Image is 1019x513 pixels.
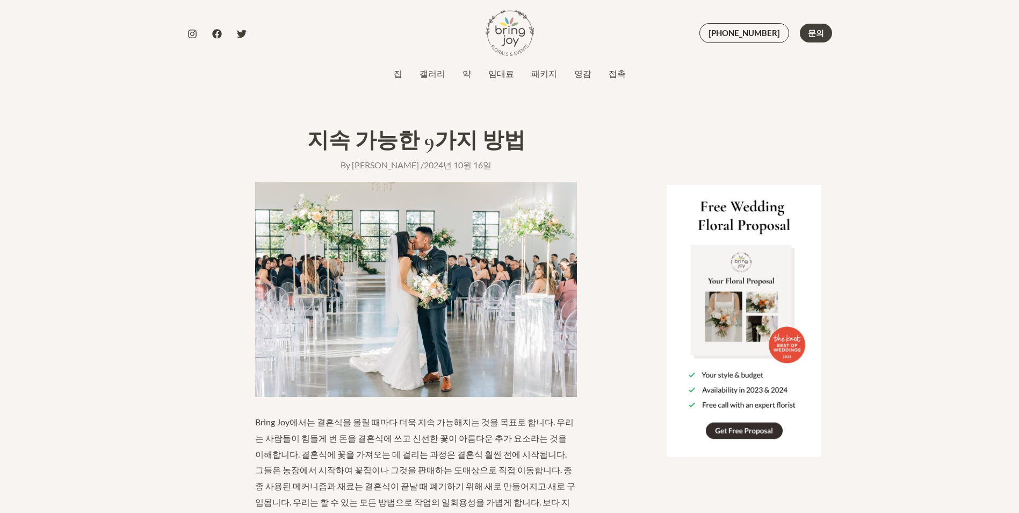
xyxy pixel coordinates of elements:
a: 접촉 [600,67,634,80]
a: 갤러리 [411,67,454,80]
a: 집 [385,67,411,80]
a: 임대료 [480,67,523,80]
a: [PERSON_NAME] [352,160,421,170]
a: 문의 [800,24,832,42]
nav: 사이트 탐색 [385,66,634,82]
a: 영감 [566,67,600,80]
span: 2024년 10월 16 [424,160,483,170]
a: 페이스북 [212,29,222,39]
img: 기쁨을 가져다 [486,9,534,57]
a: [PHONE_NUMBER] [699,23,789,43]
a: 약 [454,67,480,80]
a: 패키지 [523,67,566,80]
h1: 지속 가능한 9가지 방법 [255,127,577,153]
a: 지저귀다 [237,29,247,39]
a: 인스타그램 [187,29,197,39]
div: By / 일 [255,159,577,171]
span: [PERSON_NAME] [352,160,419,170]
